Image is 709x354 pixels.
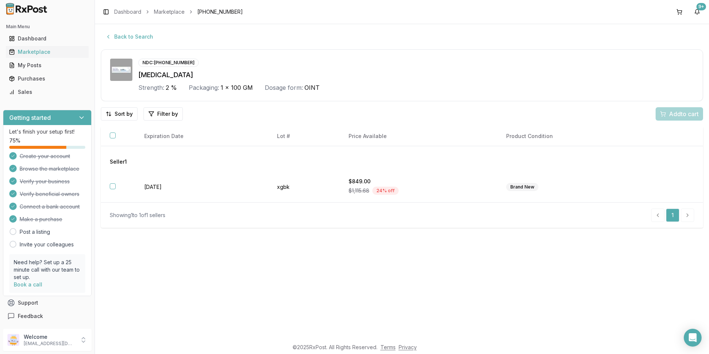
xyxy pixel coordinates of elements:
h3: Getting started [9,113,51,122]
button: My Posts [3,59,92,71]
div: Showing 1 to 1 of 1 sellers [110,212,165,219]
button: Feedback [3,309,92,323]
div: Dosage form: [265,83,303,92]
span: [PHONE_NUMBER] [197,8,243,16]
span: Sort by [115,110,133,118]
p: Need help? Set up a 25 minute call with our team to set up. [14,259,81,281]
nav: pagination [651,209,694,222]
span: $1,115.68 [349,187,369,194]
div: Purchases [9,75,86,82]
button: Purchases [3,73,92,85]
span: Create your account [20,153,70,160]
a: Dashboard [114,8,141,16]
p: Welcome [24,333,75,341]
div: [MEDICAL_DATA] [138,70,694,80]
td: xgbk [268,172,340,203]
span: Feedback [18,312,43,320]
a: Sales [6,85,89,99]
a: Marketplace [6,45,89,59]
button: Filter by [144,107,183,121]
span: Browse the marketplace [20,165,79,173]
a: My Posts [6,59,89,72]
td: [DATE] [135,172,268,203]
span: Verify beneficial owners [20,190,79,198]
div: Packaging: [189,83,219,92]
div: Strength: [138,83,164,92]
div: Marketplace [9,48,86,56]
img: RxPost Logo [3,3,50,15]
button: Dashboard [3,33,92,45]
a: Marketplace [154,8,185,16]
img: Eucrisa 2 % OINT [110,59,132,81]
div: Open Intercom Messenger [684,329,702,347]
span: 1 x 100 GM [221,83,253,92]
button: Support [3,296,92,309]
span: Connect a bank account [20,203,80,210]
nav: breadcrumb [114,8,243,16]
a: Privacy [399,344,417,350]
th: Price Available [340,127,497,146]
th: Lot # [268,127,340,146]
div: Sales [9,88,86,96]
th: Expiration Date [135,127,268,146]
div: $849.00 [349,178,488,185]
span: Make a purchase [20,216,62,223]
button: Sort by [101,107,138,121]
button: Sales [3,86,92,98]
span: 75 % [9,137,20,144]
button: 9+ [691,6,703,18]
span: Filter by [157,110,178,118]
button: Back to Search [101,30,158,43]
p: Let's finish your setup first! [9,128,85,135]
h2: Main Menu [6,24,89,30]
a: Purchases [6,72,89,85]
span: OINT [304,83,320,92]
th: Product Condition [497,127,647,146]
div: Brand New [506,183,538,191]
a: 1 [666,209,679,222]
div: 9+ [696,3,706,10]
a: Invite your colleagues [20,241,74,248]
a: Book a call [14,281,42,288]
span: Verify your business [20,178,70,185]
img: User avatar [7,334,19,346]
p: [EMAIL_ADDRESS][DOMAIN_NAME] [24,341,75,347]
button: Marketplace [3,46,92,58]
span: Seller 1 [110,158,127,165]
a: Terms [380,344,396,350]
div: My Posts [9,62,86,69]
div: Dashboard [9,35,86,42]
span: 2 % [166,83,177,92]
a: Post a listing [20,228,50,236]
div: 24 % off [372,187,399,195]
a: Dashboard [6,32,89,45]
div: NDC: [PHONE_NUMBER] [138,59,199,67]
